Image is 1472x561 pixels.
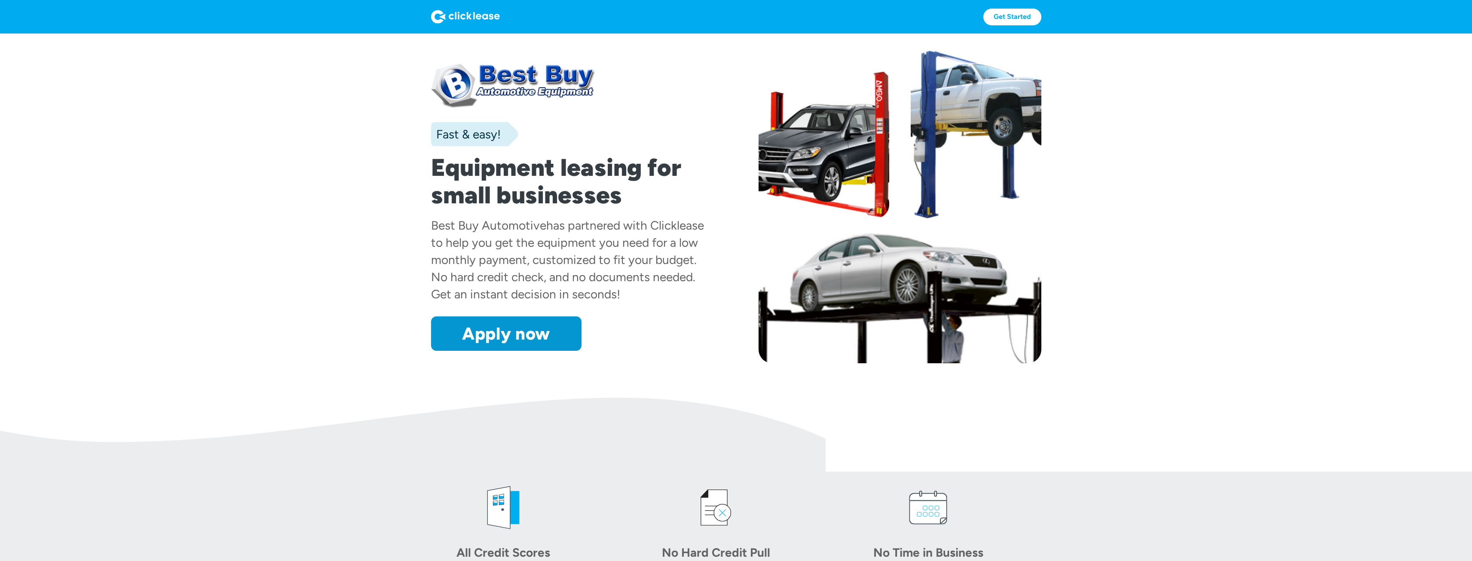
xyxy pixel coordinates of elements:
[431,218,704,301] div: has partnered with Clicklease to help you get the equipment you need for a low monthly payment, c...
[431,126,501,143] div: Fast & easy!
[431,218,546,233] div: Best Buy Automotive
[690,482,742,533] img: credit icon
[431,316,581,351] a: Apply now
[656,544,776,561] div: No Hard Credit Pull
[431,154,714,209] h1: Equipment leasing for small businesses
[903,482,954,533] img: calendar icon
[431,10,500,24] img: Logo
[477,482,529,533] img: welcome icon
[983,9,1041,25] a: Get Started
